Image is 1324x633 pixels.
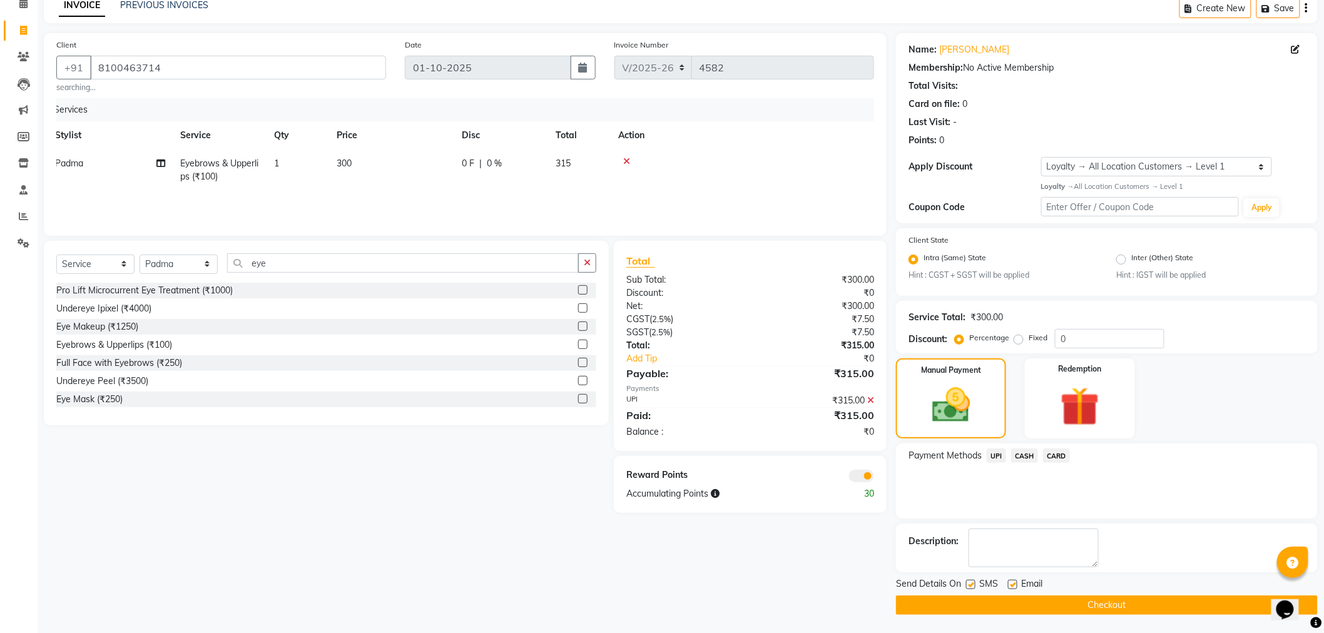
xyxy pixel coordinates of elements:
[617,313,750,326] div: ( )
[962,98,967,111] div: 0
[56,375,148,388] div: Undereye Peel (₹3500)
[750,273,884,286] div: ₹300.00
[1041,182,1074,191] strong: Loyalty →
[909,116,950,129] div: Last Visit:
[626,327,649,338] span: SGST
[626,313,649,325] span: CGST
[969,332,1009,343] label: Percentage
[227,253,579,273] input: Search or Scan
[180,158,258,182] span: Eyebrows & Upperlips (₹100)
[56,56,91,79] button: +91
[56,338,172,352] div: Eyebrows & Upperlips (₹100)
[1271,583,1311,620] iframe: chat widget
[909,61,1305,74] div: No Active Membership
[750,326,884,339] div: ₹7.50
[651,327,670,337] span: 2.5%
[617,468,750,482] div: Reward Points
[611,121,865,149] th: Action
[909,270,1097,281] small: Hint : CGST + SGST will be applied
[617,326,750,339] div: ( )
[979,577,998,593] span: SMS
[617,366,750,381] div: Payable:
[1021,577,1042,593] span: Email
[617,286,750,300] div: Discount:
[909,134,937,147] div: Points:
[750,313,884,326] div: ₹7.50
[921,365,981,376] label: Manual Payment
[90,56,386,79] input: Search by Name/Mobile/Email/Code
[909,98,960,111] div: Card on file:
[939,43,1009,56] a: [PERSON_NAME]
[56,320,138,333] div: Eye Makeup (₹1250)
[617,425,750,438] div: Balance :
[56,82,386,93] small: searching...
[750,286,884,300] div: ₹0
[56,39,76,51] label: Client
[909,333,947,346] div: Discount:
[896,577,961,593] span: Send Details On
[970,311,1003,324] div: ₹300.00
[626,383,874,394] div: Payments
[617,273,750,286] div: Sub Total:
[1059,363,1102,375] label: Redemption
[750,394,884,407] div: ₹315.00
[405,39,422,51] label: Date
[617,352,773,365] a: Add Tip
[56,357,182,370] div: Full Face with Eyebrows (₹250)
[617,487,817,500] div: Accumulating Points
[909,79,958,93] div: Total Visits:
[750,425,884,438] div: ₹0
[49,98,875,121] div: Services
[487,157,502,170] span: 0 %
[909,235,949,246] label: Client State
[817,487,884,500] div: 30
[909,535,959,548] div: Description:
[1131,252,1193,267] label: Inter (Other) State
[556,158,571,169] span: 315
[773,352,884,365] div: ₹0
[617,408,750,423] div: Paid:
[920,383,982,427] img: _cash.svg
[56,393,123,406] div: Eye Mask (₹250)
[479,157,482,170] span: |
[924,252,986,267] label: Intra (Same) State
[614,39,669,51] label: Invoice Number
[909,449,982,462] span: Payment Methods
[1244,198,1280,217] button: Apply
[626,255,655,268] span: Total
[909,160,1041,173] div: Apply Discount
[462,157,474,170] span: 0 F
[909,311,965,324] div: Service Total:
[548,121,611,149] th: Total
[1048,382,1112,431] img: _gift.svg
[56,302,151,315] div: Undereye Ipixel (₹4000)
[48,121,173,149] th: Stylist
[617,300,750,313] div: Net:
[939,134,944,147] div: 0
[337,158,352,169] span: 300
[1041,181,1305,192] div: All Location Customers → Level 1
[1029,332,1047,343] label: Fixed
[267,121,329,149] th: Qty
[173,121,267,149] th: Service
[1116,270,1305,281] small: Hint : IGST will be applied
[329,121,454,149] th: Price
[1011,448,1038,463] span: CASH
[987,448,1006,463] span: UPI
[750,339,884,352] div: ₹315.00
[55,158,83,169] span: Padma
[1041,197,1240,216] input: Enter Offer / Coupon Code
[896,595,1318,615] button: Checkout
[617,339,750,352] div: Total:
[750,366,884,381] div: ₹315.00
[909,43,937,56] div: Name:
[750,300,884,313] div: ₹300.00
[909,61,963,74] div: Membership:
[617,394,750,407] div: UPI
[953,116,957,129] div: -
[1043,448,1070,463] span: CARD
[750,408,884,423] div: ₹315.00
[454,121,548,149] th: Disc
[274,158,279,169] span: 1
[909,201,1041,214] div: Coupon Code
